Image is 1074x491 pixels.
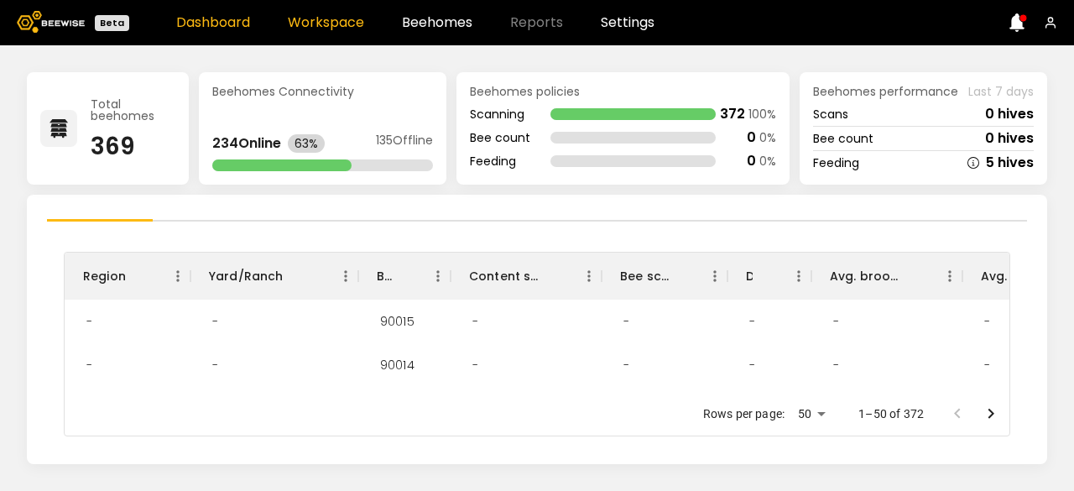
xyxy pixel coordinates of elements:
div: 0 hives [985,107,1034,121]
div: 135 Offline [376,134,433,153]
div: Content scan hives [469,253,543,300]
div: 90014 [367,343,428,387]
div: - [820,387,852,431]
div: Beta [95,15,129,31]
div: 5 hives [986,156,1034,170]
button: Sort [543,264,566,288]
div: - [820,343,852,387]
div: - [736,300,769,343]
div: BH ID [377,253,392,300]
button: Menu [786,264,811,289]
span: Beehomes performance [813,86,958,97]
button: Sort [392,264,415,288]
button: Sort [753,264,776,288]
div: Feeding [470,155,530,167]
div: Dead hives [727,253,811,300]
a: Dashboard [176,16,250,29]
div: 234 Online [212,137,281,150]
div: Dead hives [746,253,753,300]
div: - [199,300,232,343]
button: Menu [425,264,451,289]
div: Beehomes policies [470,86,776,97]
div: Bee count [470,132,530,144]
div: Bee scan hives [620,253,669,300]
div: - [610,387,643,431]
div: Yard/Ranch [190,253,358,300]
button: Menu [333,264,358,289]
span: Reports [510,16,563,29]
button: Sort [669,264,692,288]
div: - [736,387,769,431]
div: 0 [747,131,756,144]
div: - [610,343,643,387]
a: Settings [601,16,654,29]
div: - [199,387,232,431]
div: - [971,387,1004,431]
div: 90013 [367,387,427,431]
div: - [820,300,852,343]
div: Total beehomes [91,98,175,122]
a: Workspace [288,16,364,29]
div: 90015 [367,300,428,343]
div: - [610,300,643,343]
div: - [73,387,106,431]
div: Beehomes Connectivity [212,86,433,97]
div: - [459,300,492,343]
div: - [73,343,106,387]
span: Last 7 days [968,86,1034,97]
div: - [459,343,492,387]
div: Yard/Ranch [209,253,284,300]
div: Scanning [470,108,530,120]
div: BH ID [358,253,451,300]
div: Avg. brood frames [830,253,904,300]
button: Menu [937,264,962,289]
div: - [459,387,492,431]
a: Beehomes [402,16,472,29]
p: Rows per page: [703,405,785,422]
div: 63% [288,134,325,153]
button: Menu [702,264,727,289]
button: Sort [284,264,307,288]
p: 1–50 of 372 [858,405,924,422]
button: Go to next page [974,397,1008,431]
div: 50 [791,402,832,426]
div: Content scan hives [451,253,602,300]
button: Sort [126,264,149,288]
div: - [73,300,106,343]
div: Bee count [813,133,873,144]
div: Scans [813,108,848,120]
button: Menu [165,264,190,289]
div: Bee scan hives [602,253,727,300]
div: 0 hives [985,132,1034,145]
div: 0 [747,154,756,168]
div: Region [83,253,126,300]
button: Menu [576,264,602,289]
div: 372 [720,107,745,121]
div: - [199,343,232,387]
div: - [971,300,1004,343]
button: Sort [904,264,927,288]
div: Feeding [813,157,859,169]
div: Avg. bee frames [981,253,1055,300]
div: 100 % [748,108,776,120]
div: 0 % [759,132,776,144]
img: Beewise logo [17,11,85,33]
div: 369 [91,135,175,159]
div: Region [65,253,190,300]
div: - [736,343,769,387]
div: - [971,343,1004,387]
div: 0 % [759,155,776,167]
div: Avg. brood frames [811,253,962,300]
